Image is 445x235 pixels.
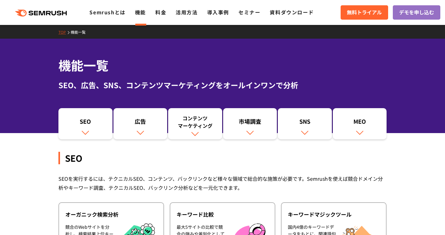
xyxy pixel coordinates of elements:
div: 広告 [117,117,164,128]
a: SEO [58,108,112,139]
div: キーワード比較 [177,211,268,218]
div: SEO [62,117,109,128]
div: 市場調査 [226,117,274,128]
a: 市場調査 [223,108,277,139]
a: 広告 [113,108,167,139]
a: Semrushとは [89,8,125,16]
a: 導入事例 [207,8,229,16]
span: デモを申し込む [399,8,434,17]
div: コンテンツ マーケティング [171,114,219,129]
a: 資料ダウンロード [270,8,314,16]
h1: 機能一覧 [58,56,387,74]
a: デモを申し込む [393,5,440,20]
a: 料金 [155,8,166,16]
a: 無料トライアル [341,5,388,20]
a: セミナー [238,8,260,16]
a: 機能 [135,8,146,16]
a: 機能一覧 [71,29,90,35]
div: SNS [281,117,329,128]
div: SEO、広告、SNS、コンテンツマーケティングをオールインワンで分析 [58,79,387,91]
span: 無料トライアル [347,8,382,17]
div: キーワードマジックツール [288,211,380,218]
div: オーガニック検索分析 [65,211,157,218]
a: SNS [278,108,332,139]
div: SEOを実行するには、テクニカルSEO、コンテンツ、バックリンクなど様々な領域で総合的な施策が必要です。Semrushを使えば競合ドメイン分析やキーワード調査、テクニカルSEO、バックリンク分析... [58,174,387,192]
a: TOP [58,29,71,35]
a: MEO [333,108,387,139]
div: MEO [336,117,384,128]
a: コンテンツマーケティング [168,108,222,139]
a: 活用方法 [176,8,197,16]
div: SEO [58,152,387,164]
